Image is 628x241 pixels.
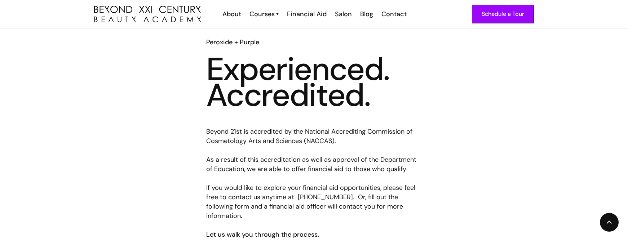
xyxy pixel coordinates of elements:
[206,127,422,220] p: Beyond 21st is accredited by the National Accrediting Commission of Cosmetology Arts and Sciences...
[249,9,275,19] div: Courses
[249,9,279,19] a: Courses
[377,9,410,19] a: Contact
[206,37,422,47] h6: Peroxide + Purple
[335,9,352,19] div: Salon
[222,9,241,19] div: About
[206,230,422,239] h6: Let us walk you through the process.
[287,9,327,19] div: Financial Aid
[206,56,422,108] h3: Experienced. Accredited.
[381,9,407,19] div: Contact
[482,9,524,19] div: Schedule a Tour
[355,9,377,19] a: Blog
[282,9,330,19] a: Financial Aid
[360,9,373,19] div: Blog
[330,9,355,19] a: Salon
[94,6,201,23] img: beyond 21st century beauty academy logo
[472,5,534,23] a: Schedule a Tour
[218,9,245,19] a: About
[94,6,201,23] a: home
